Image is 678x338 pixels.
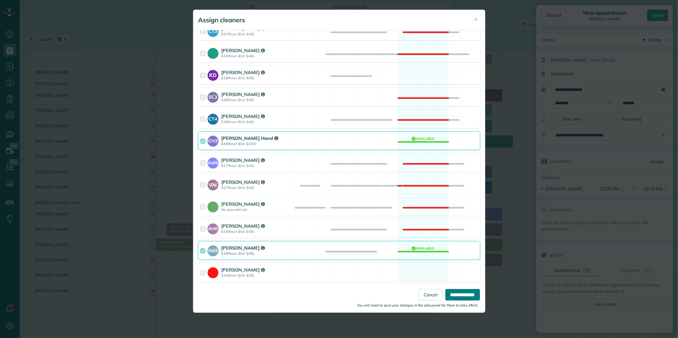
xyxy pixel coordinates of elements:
[222,113,265,119] strong: [PERSON_NAME]
[222,54,293,58] strong: $19/hour (Est: $48)
[222,135,278,141] strong: [PERSON_NAME] Hand
[222,201,265,207] strong: [PERSON_NAME]
[222,141,293,146] strong: $40/hour (Est: $100)
[222,47,265,53] strong: [PERSON_NAME]
[222,98,293,102] strong: $18/hour (Est: $45)
[222,207,293,212] strong: No pay rate set
[222,32,293,36] strong: $17/hour (Est: $43)
[222,251,293,256] strong: $19/hour (Est: $48)
[208,158,218,166] strong: AM5
[208,180,218,189] strong: VM
[208,224,218,232] strong: AH6
[419,289,443,300] a: Cancel
[474,17,478,23] span: ✕
[222,76,293,80] strong: $18/hour (Est: $45)
[222,91,265,97] strong: [PERSON_NAME]
[208,136,218,144] strong: CH3
[222,185,293,190] strong: $17/hour (Est: $43)
[222,157,265,163] strong: [PERSON_NAME]
[222,245,265,251] strong: [PERSON_NAME]
[222,223,265,229] strong: [PERSON_NAME]
[222,267,265,273] strong: [PERSON_NAME]
[208,245,218,254] strong: SM3
[222,163,293,168] strong: $17/hour (Est: $43)
[208,114,218,122] strong: CT4
[222,273,293,278] strong: $10/hour (Est: $25)
[208,70,218,79] strong: KD
[222,229,293,234] strong: $18/hour (Est: $45)
[198,16,245,24] h5: Assign cleaners
[222,69,265,75] strong: [PERSON_NAME]
[222,120,293,124] strong: $18/hour (Est: $45)
[222,179,265,185] strong: [PERSON_NAME]
[357,303,479,307] small: You will need to save your changes in the side panel for them to take effect.
[208,26,218,35] strong: CT3
[208,92,218,100] strong: SC3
